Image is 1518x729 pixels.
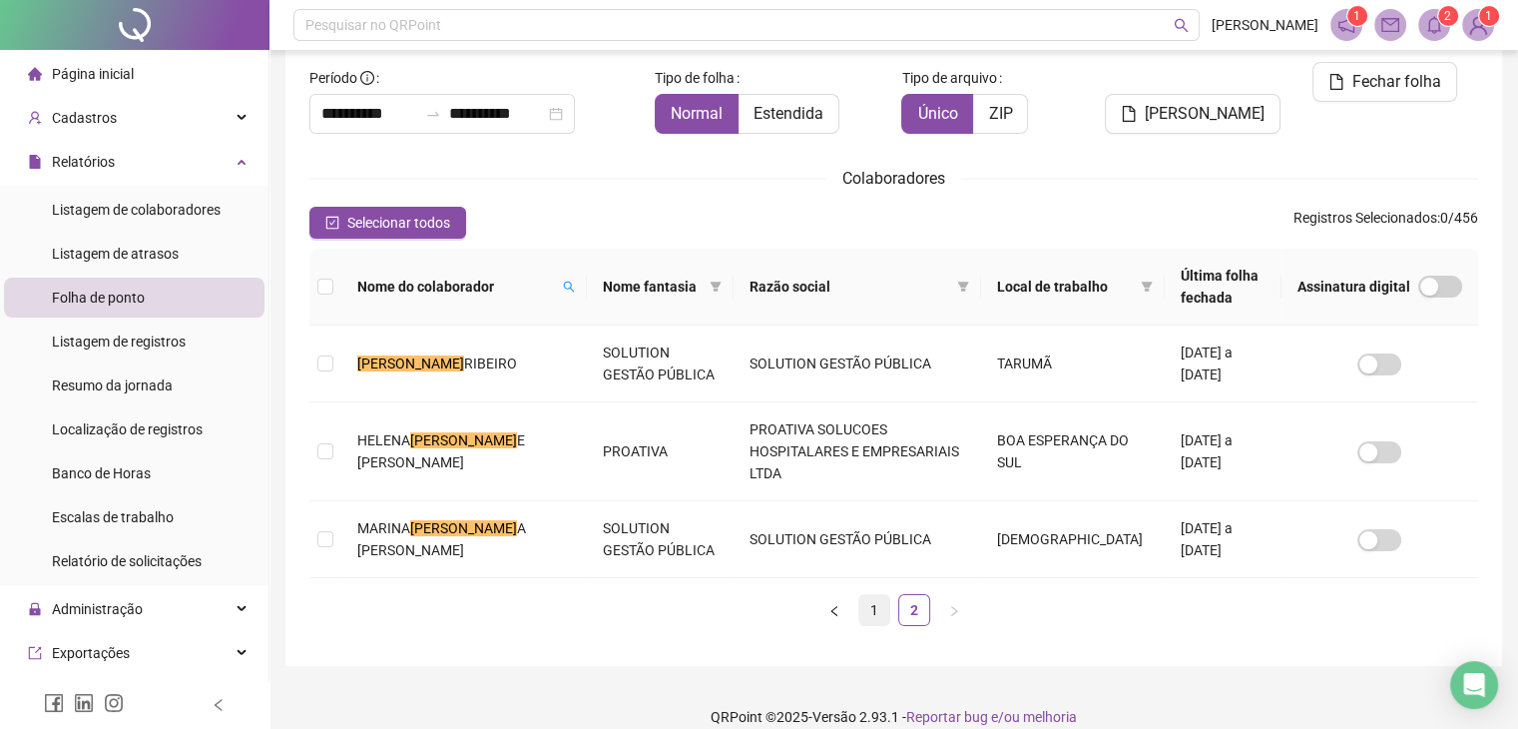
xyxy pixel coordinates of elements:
[1165,249,1281,326] th: Última folha fechada
[842,169,945,188] span: Colaboradores
[1137,272,1157,302] span: filter
[425,106,441,122] span: to
[360,71,374,85] span: info-circle
[734,402,981,501] td: PROATIVA SOLUCOES HOSPITALARES E EMPRESARIAIS LTDA
[603,276,702,298] span: Nome fantasia
[1293,210,1437,226] span: Registros Selecionados
[1165,402,1281,501] td: [DATE] a [DATE]
[957,281,969,293] span: filter
[587,402,734,501] td: PROATIVA
[104,693,124,713] span: instagram
[1425,16,1443,34] span: bell
[52,421,203,437] span: Localização de registros
[464,356,517,371] span: RIBEIRO
[52,645,130,661] span: Exportações
[859,595,889,625] a: 1
[52,66,134,82] span: Página inicial
[734,501,981,578] td: SOLUTION GESTÃO PÚBLICA
[1165,326,1281,402] td: [DATE] a [DATE]
[357,432,410,448] span: HELENA
[1105,94,1280,134] button: [PERSON_NAME]
[425,106,441,122] span: swap-right
[52,553,202,569] span: Relatório de solicitações
[948,605,960,617] span: right
[997,276,1133,298] span: Local de trabalho
[706,272,726,302] span: filter
[917,104,957,123] span: Único
[734,326,981,402] td: SOLUTION GESTÃO PÚBLICA
[655,67,735,89] span: Tipo de folha
[1479,6,1499,26] sup: Atualize o seu contato no menu Meus Dados
[1145,102,1265,126] span: [PERSON_NAME]
[898,594,930,626] li: 2
[44,693,64,713] span: facebook
[981,402,1165,501] td: BOA ESPERANÇA DO SUL
[325,216,339,230] span: check-square
[750,276,949,298] span: Razão social
[1312,62,1457,102] button: Fechar folha
[1212,14,1318,36] span: [PERSON_NAME]
[1485,9,1492,23] span: 1
[347,212,450,234] span: Selecionar todos
[410,520,517,536] mark: [PERSON_NAME]
[28,646,42,660] span: export
[754,104,823,123] span: Estendida
[1165,501,1281,578] td: [DATE] a [DATE]
[1121,106,1137,122] span: file
[1463,10,1493,40] img: 94488
[52,334,186,350] span: Listagem de registros
[710,281,722,293] span: filter
[1444,9,1451,23] span: 2
[52,202,221,218] span: Listagem de colaboradores
[818,594,850,626] button: left
[1353,9,1360,23] span: 1
[28,111,42,125] span: user-add
[587,501,734,578] td: SOLUTION GESTÃO PÚBLICA
[74,693,94,713] span: linkedin
[52,246,179,262] span: Listagem de atrasos
[587,326,734,402] td: SOLUTION GESTÃO PÚBLICA
[981,501,1165,578] td: [DEMOGRAPHIC_DATA]
[899,595,929,625] a: 2
[52,601,143,617] span: Administração
[52,154,115,170] span: Relatórios
[1141,281,1153,293] span: filter
[906,709,1077,725] span: Reportar bug e/ou melhoria
[953,272,973,302] span: filter
[1450,661,1498,709] div: Open Intercom Messenger
[988,104,1012,123] span: ZIP
[1297,276,1410,298] span: Assinatura digital
[858,594,890,626] li: 1
[410,432,517,448] mark: [PERSON_NAME]
[52,377,173,393] span: Resumo da jornada
[1347,6,1367,26] sup: 1
[28,155,42,169] span: file
[28,67,42,81] span: home
[52,465,151,481] span: Banco de Horas
[828,605,840,617] span: left
[52,290,145,306] span: Folha de ponto
[1352,70,1441,94] span: Fechar folha
[309,207,466,239] button: Selecionar todos
[309,70,357,86] span: Período
[1293,207,1478,239] span: : 0 / 456
[1174,18,1189,33] span: search
[938,594,970,626] button: right
[1337,16,1355,34] span: notification
[559,272,579,302] span: search
[1328,74,1344,90] span: file
[671,104,723,123] span: Normal
[357,520,410,536] span: MARINA
[812,709,856,725] span: Versão
[818,594,850,626] li: Página anterior
[563,281,575,293] span: search
[1381,16,1399,34] span: mail
[981,326,1165,402] td: TARUMÃ
[901,67,996,89] span: Tipo de arquivo
[357,356,464,371] mark: [PERSON_NAME]
[28,602,42,616] span: lock
[1438,6,1458,26] sup: 2
[52,110,117,126] span: Cadastros
[357,276,555,298] span: Nome do colaborador
[212,698,226,712] span: left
